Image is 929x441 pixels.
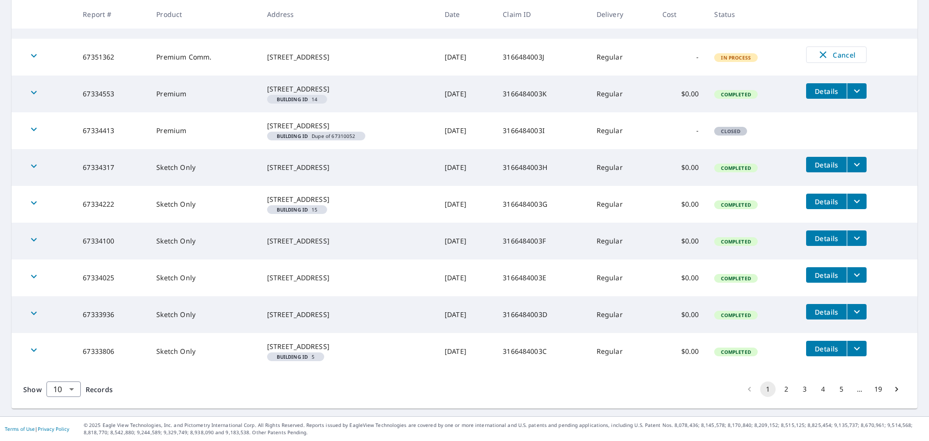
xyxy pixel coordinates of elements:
span: Records [86,385,113,394]
td: 3166484003K [495,76,588,112]
button: filesDropdownBtn-67334100 [847,230,867,246]
td: Sketch Only [149,333,259,370]
button: Go to page 3 [797,381,812,397]
button: detailsBtn-67334025 [806,267,847,283]
td: Regular [589,223,655,259]
div: [STREET_ADDRESS] [267,52,430,62]
td: $0.00 [655,76,706,112]
nav: pagination navigation [740,381,906,397]
td: 3166484003E [495,259,588,296]
span: Completed [715,165,756,171]
td: $0.00 [655,259,706,296]
span: Details [812,344,841,353]
span: Completed [715,91,756,98]
span: 15 [271,207,324,212]
td: Premium [149,76,259,112]
td: 3166484003F [495,223,588,259]
td: Regular [589,76,655,112]
button: filesDropdownBtn-67334222 [847,194,867,209]
td: [DATE] [437,39,495,76]
td: 3166484003D [495,296,588,333]
a: Terms of Use [5,426,35,432]
td: Regular [589,296,655,333]
td: - [655,39,706,76]
button: Cancel [806,46,867,63]
div: Show 10 records [46,381,81,397]
td: - [655,112,706,149]
span: Details [812,197,841,206]
button: detailsBtn-67333936 [806,304,847,319]
td: 67334222 [75,186,149,223]
td: Sketch Only [149,296,259,333]
button: filesDropdownBtn-67333936 [847,304,867,319]
span: In Process [715,54,757,61]
div: 10 [46,376,81,403]
button: Go to next page [889,381,904,397]
span: Details [812,160,841,169]
button: detailsBtn-67334222 [806,194,847,209]
td: 67334317 [75,149,149,186]
button: Go to page 5 [834,381,849,397]
p: | [5,426,69,432]
td: Sketch Only [149,259,259,296]
div: [STREET_ADDRESS] [267,273,430,283]
button: detailsBtn-67333806 [806,341,847,356]
span: Completed [715,238,756,245]
button: filesDropdownBtn-67333806 [847,341,867,356]
p: © 2025 Eagle View Technologies, Inc. and Pictometry International Corp. All Rights Reserved. Repo... [84,422,924,436]
span: 14 [271,97,324,102]
td: 67334025 [75,259,149,296]
td: [DATE] [437,186,495,223]
td: 67334100 [75,223,149,259]
div: [STREET_ADDRESS] [267,84,430,94]
td: Regular [589,333,655,370]
button: detailsBtn-67334317 [806,157,847,172]
span: Dupe of 67310052 [271,134,361,138]
button: filesDropdownBtn-67334553 [847,83,867,99]
div: [STREET_ADDRESS] [267,342,430,351]
td: $0.00 [655,149,706,186]
td: $0.00 [655,223,706,259]
button: Go to page 2 [779,381,794,397]
td: 67334553 [75,76,149,112]
a: Privacy Policy [38,426,69,432]
div: [STREET_ADDRESS] [267,163,430,172]
span: Completed [715,201,756,208]
button: page 1 [760,381,776,397]
td: 3166484003C [495,333,588,370]
div: [STREET_ADDRESS] [267,236,430,246]
button: detailsBtn-67334100 [806,230,847,246]
td: [DATE] [437,296,495,333]
button: filesDropdownBtn-67334317 [847,157,867,172]
td: Sketch Only [149,149,259,186]
span: Details [812,87,841,96]
td: $0.00 [655,296,706,333]
em: Building ID [277,207,308,212]
td: 3166484003G [495,186,588,223]
span: Details [812,307,841,317]
div: … [852,384,868,394]
td: Premium [149,112,259,149]
span: Completed [715,349,756,355]
td: [DATE] [437,76,495,112]
td: Regular [589,186,655,223]
em: Building ID [277,354,308,359]
td: 3166484003H [495,149,588,186]
button: Go to page 4 [815,381,831,397]
td: 3166484003I [495,112,588,149]
em: Building ID [277,97,308,102]
span: Show [23,385,42,394]
span: Details [812,234,841,243]
td: Premium Comm. [149,39,259,76]
td: Regular [589,259,655,296]
button: filesDropdownBtn-67334025 [847,267,867,283]
td: Sketch Only [149,186,259,223]
td: 67334413 [75,112,149,149]
td: Sketch Only [149,223,259,259]
td: 67333806 [75,333,149,370]
div: [STREET_ADDRESS] [267,195,430,204]
td: 67333936 [75,296,149,333]
span: 5 [271,354,321,359]
td: [DATE] [437,223,495,259]
td: [DATE] [437,149,495,186]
